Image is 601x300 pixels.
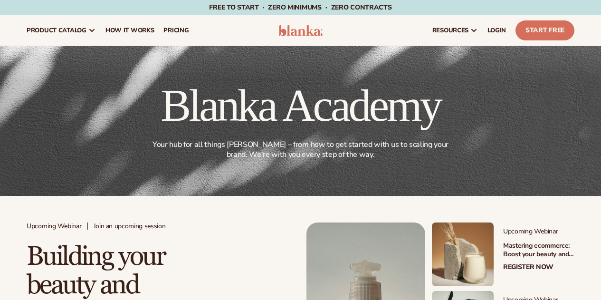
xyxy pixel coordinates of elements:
[147,83,454,128] h1: Blanka Academy
[432,27,468,34] span: resources
[503,242,574,259] h3: Mastering ecommerce: Boost your beauty and wellness sales
[503,228,574,236] span: Upcoming Webinar
[149,140,452,160] p: Your hub for all things [PERSON_NAME] – from how to get started with us to scaling your brand. We...
[515,20,574,40] a: Start Free
[27,27,86,34] span: product catalog
[278,25,323,36] img: logo
[27,223,82,231] span: Upcoming Webinar
[428,15,483,46] a: resources
[94,223,166,231] span: Join an upcoming session
[105,27,154,34] span: How It Works
[483,15,511,46] a: LOGIN
[503,263,553,271] a: Register Now
[159,15,193,46] a: pricing
[101,15,159,46] a: How It Works
[163,27,189,34] span: pricing
[22,15,101,46] a: product catalog
[487,27,506,34] span: LOGIN
[209,3,391,12] span: Free to start · ZERO minimums · ZERO contracts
